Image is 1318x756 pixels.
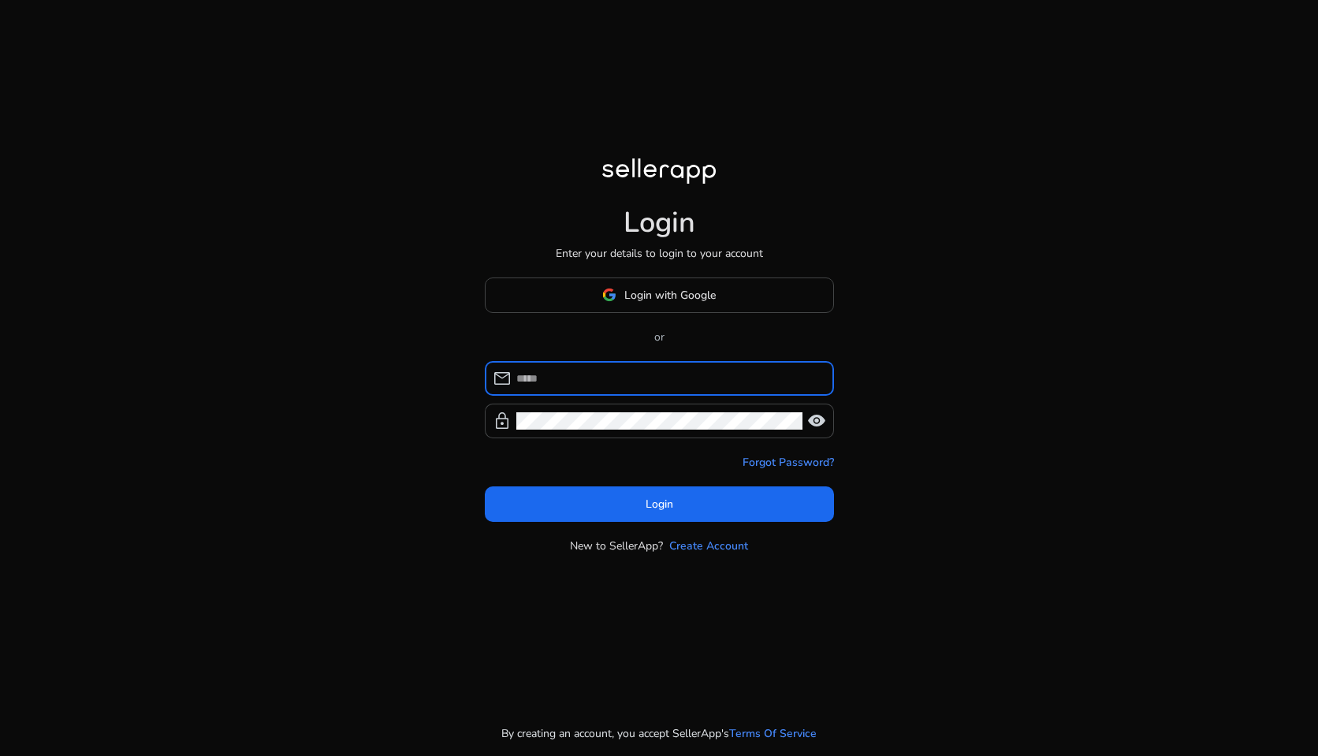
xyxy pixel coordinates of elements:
p: New to SellerApp? [570,538,663,554]
span: visibility [807,412,826,430]
p: or [485,329,834,345]
span: mail [493,369,512,388]
button: Login [485,486,834,522]
button: Login with Google [485,277,834,313]
a: Forgot Password? [743,454,834,471]
span: Login with Google [624,287,716,304]
a: Terms Of Service [729,725,817,742]
a: Create Account [669,538,748,554]
img: google-logo.svg [602,288,616,302]
span: Login [646,496,673,512]
span: lock [493,412,512,430]
p: Enter your details to login to your account [556,245,763,262]
h1: Login [624,206,695,240]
